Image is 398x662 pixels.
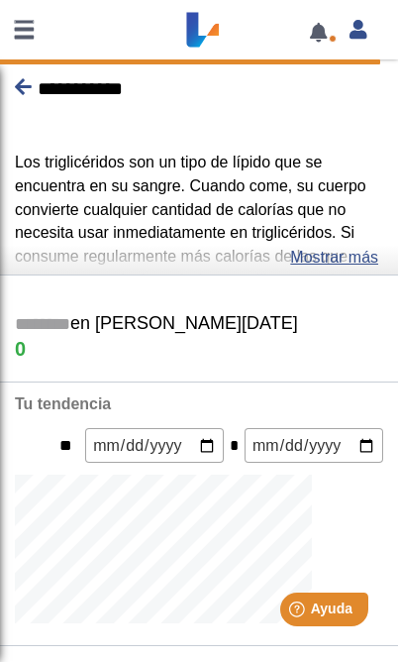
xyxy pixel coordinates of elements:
[290,246,378,270] a: Mostrar más
[85,428,224,463] input: mm/dd/yyyy
[15,313,383,336] h5: en [PERSON_NAME][DATE]
[15,151,383,459] p: Los triglicéridos son un tipo de lípido que se encuentra en su sangre. Cuando come, su cuerpo con...
[222,585,376,640] iframe: Help widget launcher
[15,395,111,412] b: Tu tendencia
[15,338,383,362] h4: 0
[245,428,383,463] input: mm/dd/yyyy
